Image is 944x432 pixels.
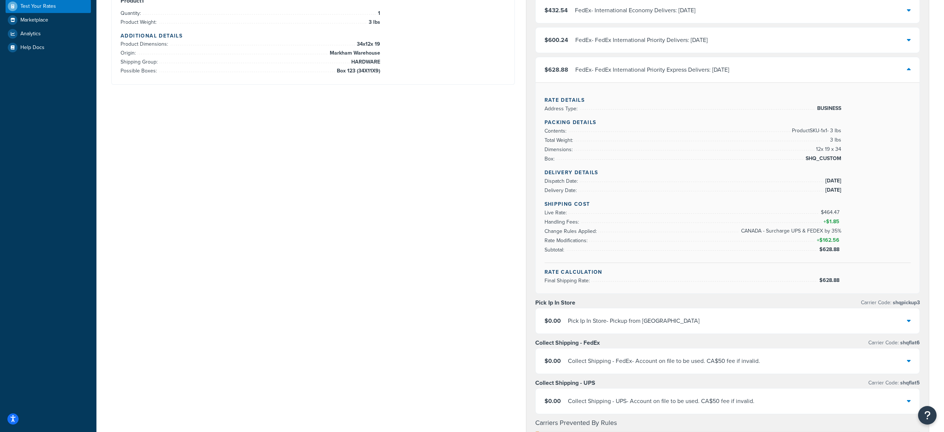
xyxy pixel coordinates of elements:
[918,406,937,425] button: Open Resource Center
[545,169,911,176] h4: Delivery Details
[376,9,380,18] span: 1
[815,236,841,245] span: +
[545,209,569,217] span: Live Rate:
[819,276,841,284] span: $628.88
[822,217,841,226] span: +
[545,397,561,405] span: $0.00
[535,299,575,306] h3: Pick Ip In Store
[545,127,568,135] span: Contents:
[804,154,841,163] span: SHQ_CUSTOM
[545,316,561,325] span: $0.00
[545,357,561,365] span: $0.00
[545,6,568,14] span: $432.54
[20,17,48,23] span: Marketplace
[545,246,566,254] span: Subtotal:
[545,177,580,185] span: Dispatch Date:
[819,246,841,253] span: $628.88
[121,58,159,66] span: Shipping Group:
[575,35,708,45] div: FedEx - FedEx International Priority Delivers: [DATE]
[868,338,920,348] p: Carrier Code:
[899,379,920,387] span: shqflat5
[545,277,592,285] span: Final Shipping Rate:
[891,299,920,306] span: shqpickup3
[545,200,911,208] h4: Shipping Cost
[575,5,695,16] div: FedEx - International Economy Delivers: [DATE]
[355,40,380,49] span: 34 x 12 x 19
[545,118,911,126] h4: Packing Details
[121,9,143,17] span: Quantity:
[739,227,841,236] span: CANADA - Surcharge UPS & FEDEX by 35%
[568,396,754,406] div: Collect Shipping - UPS - Account on file to be used. CA$50 fee if invalid.
[6,27,91,40] a: Analytics
[6,41,91,54] a: Help Docs
[545,105,579,113] span: Address Type:
[568,316,700,326] div: Pick Ip In Store - Pickup from [GEOGRAPHIC_DATA]
[121,18,158,26] span: Product Weight:
[328,49,380,58] span: Markham Warehouse
[545,218,581,226] span: Handling Fees:
[545,136,575,144] span: Total Weight:
[821,208,841,216] span: $464.47
[545,186,579,194] span: Delivery Date:
[568,356,760,366] div: Collect Shipping - FedEx - Account on file to be used. CA$50 fee if invalid.
[20,45,45,51] span: Help Docs
[20,3,56,10] span: Test Your Rates
[545,146,575,153] span: Dimensions:
[535,339,600,347] h3: Collect Shipping - FedEx
[535,418,920,428] h4: Carriers Prevented By Rules
[367,18,380,27] span: 3 lbs
[575,65,729,75] div: FedEx - FedEx International Priority Express Delivers: [DATE]
[545,227,599,235] span: Change Rules Applied:
[121,49,138,57] span: Origin:
[535,379,595,387] h3: Collect Shipping - UPS
[121,40,170,48] span: Product Dimensions:
[819,236,841,244] span: $162.56
[815,104,841,113] span: BUSINESS
[545,65,568,74] span: $628.88
[545,268,911,276] h4: Rate Calculation
[823,176,841,185] span: [DATE]
[335,66,380,75] span: Box 123 (34X11X9)
[826,218,841,225] span: $1.85
[828,136,841,144] span: 3 lbs
[823,186,841,195] span: [DATE]
[545,237,589,244] span: Rate Modifications:
[868,378,920,388] p: Carrier Code:
[545,155,556,163] span: Box:
[790,126,841,135] span: Product SKU-1 x 1 - 3 lbs
[121,32,506,40] h4: Additional Details
[814,145,841,154] span: 12 x 19 x 34
[545,36,568,44] span: $600.24
[6,13,91,27] a: Marketplace
[861,298,920,308] p: Carrier Code:
[545,96,911,104] h4: Rate Details
[899,339,920,347] span: shqflat6
[20,31,41,37] span: Analytics
[349,58,380,66] span: HARDWARE
[121,67,159,75] span: Possible Boxes:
